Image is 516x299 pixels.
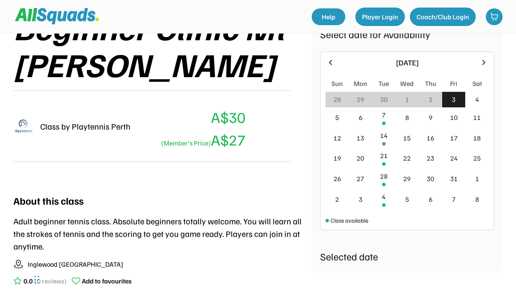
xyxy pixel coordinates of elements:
div: A$30 [211,106,245,128]
div: 10 [450,112,458,122]
button: Coach/Club Login [410,8,476,26]
img: playtennis%20blue%20logo%201.png [13,116,34,136]
div: 7 [452,194,456,204]
div: 8 [475,194,479,204]
div: 23 [427,153,434,163]
div: 29 [403,174,411,184]
img: shopping-cart-01%20%281%29.svg [490,13,498,21]
div: 18 [473,133,481,143]
div: 20 [357,153,364,163]
div: 24 [450,153,458,163]
div: Class available [331,216,368,225]
div: Class by Playtennis Perth [40,120,130,133]
div: Thu [425,78,436,88]
a: Help [312,8,345,25]
button: Player Login [355,8,405,26]
div: Mon [354,78,367,88]
div: 7 [382,110,386,120]
div: Selected date [320,249,494,264]
div: 29 [357,94,364,104]
div: Add to favourites [82,276,132,286]
div: 6 [429,194,433,204]
div: 22 [403,153,411,163]
div: Fri [450,78,457,88]
div: 5 [405,194,409,204]
div: 28 [334,94,341,104]
div: [DATE] [340,57,474,68]
div: Sun [331,78,343,88]
div: 4 [382,192,386,202]
div: 16 [427,133,434,143]
div: 3 [452,94,456,104]
div: Adult beginner tennis class. Absolute beginners totally welcome. You will learn all the strokes o... [13,215,312,252]
div: Inglewood [GEOGRAPHIC_DATA] [28,259,123,269]
div: 27 [357,174,364,184]
div: 5 [335,112,339,122]
div: 3 [359,194,362,204]
div: 21 [380,151,388,161]
div: 12 [334,133,341,143]
div: 30 [427,174,434,184]
div: 25 [473,153,481,163]
div: 2 [335,194,339,204]
div: 8 [405,112,409,122]
div: 28 [380,171,388,181]
img: Squad%20Logo.svg [15,8,99,24]
div: 31 [450,174,458,184]
div: About this class [13,193,83,208]
div: 9 [429,112,433,122]
div: 2 [429,94,433,104]
div: 11 [473,112,481,122]
div: 19 [334,153,341,163]
div: 4 [475,94,479,104]
div: 17 [450,133,458,143]
div: 14 [380,130,388,140]
div: Wed [400,78,414,88]
div: 13 [357,133,364,143]
div: 15 [403,133,411,143]
div: (0 reviews) [34,276,67,286]
div: 1 [475,174,479,184]
div: Sat [472,78,482,88]
div: 30 [380,94,388,104]
div: Tue [378,78,389,88]
div: A$27 [158,128,245,151]
div: 6 [359,112,362,122]
div: 1 [405,94,409,104]
div: 26 [334,174,341,184]
div: Select date for Availability [320,26,494,42]
font: (Member's Price) [161,139,211,147]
